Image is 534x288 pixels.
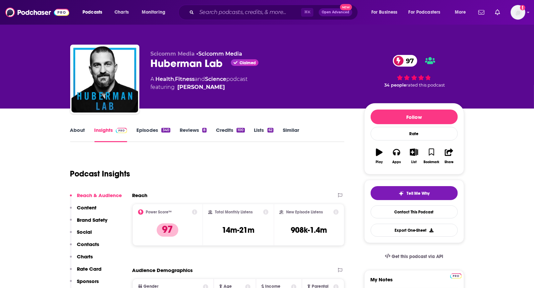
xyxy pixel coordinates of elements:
a: InsightsPodchaser Pro [94,127,127,142]
span: featuring [151,83,248,91]
h2: Power Score™ [146,210,172,214]
h2: Reach [132,192,148,198]
span: 34 people [384,83,406,88]
div: Rate [371,127,458,141]
label: My Notes [371,276,458,288]
button: open menu [78,7,111,18]
div: 62 [267,128,273,133]
span: Scicomm Media [151,51,195,57]
h2: Total Monthly Listens [215,210,253,214]
a: Contact This Podcast [371,205,458,218]
span: Get this podcast via API [392,254,443,259]
button: Social [70,229,92,241]
a: Show notifications dropdown [492,7,503,18]
p: Contacts [77,241,99,247]
div: Share [445,160,453,164]
button: Brand Safety [70,217,108,229]
img: Podchaser Pro [450,273,462,279]
p: Brand Safety [77,217,108,223]
button: open menu [137,7,174,18]
div: 100 [237,128,245,133]
button: Charts [70,253,93,266]
button: open menu [450,7,474,18]
p: Content [77,204,97,211]
a: Reviews8 [180,127,207,142]
a: Get this podcast via API [380,248,449,265]
p: Rate Card [77,266,102,272]
a: Science [205,76,227,82]
span: 97 [400,55,418,67]
button: Contacts [70,241,99,253]
h2: Audience Demographics [132,267,193,273]
input: Search podcasts, credits, & more... [197,7,301,18]
button: Open AdvancedNew [319,8,352,16]
a: Lists62 [254,127,273,142]
span: For Podcasters [409,8,441,17]
a: Pro website [450,272,462,279]
p: Charts [77,253,93,260]
span: Podcasts [83,8,102,17]
button: Bookmark [423,144,440,168]
button: open menu [367,7,406,18]
div: Apps [392,160,401,164]
svg: Add a profile image [520,5,525,10]
button: Follow [371,110,458,124]
span: Logged in as egilfenbaum [511,5,525,20]
h3: 14m-21m [222,225,255,235]
span: Claimed [240,61,256,65]
span: ⌘ K [301,8,313,17]
span: • [197,51,243,57]
img: tell me why sparkle [399,191,404,196]
a: Health [156,76,174,82]
span: rated this podcast [406,83,445,88]
button: Apps [388,144,405,168]
button: Show profile menu [511,5,525,20]
div: Bookmark [424,160,439,164]
div: 97 34 peoplerated this podcast [364,51,464,92]
h1: Podcast Insights [70,169,130,179]
span: More [455,8,466,17]
p: 97 [157,223,178,237]
button: Content [70,204,97,217]
a: Charts [110,7,133,18]
div: Play [376,160,383,164]
button: Reach & Audience [70,192,122,204]
div: List [412,160,417,164]
img: Podchaser Pro [116,128,127,133]
div: 8 [202,128,207,133]
button: List [405,144,423,168]
img: Podchaser - Follow, Share and Rate Podcasts [5,6,69,19]
a: Credits100 [216,127,245,142]
span: Monitoring [142,8,165,17]
div: A podcast [151,75,248,91]
p: Social [77,229,92,235]
a: Similar [283,127,299,142]
a: Episodes340 [136,127,170,142]
div: [PERSON_NAME] [178,83,225,91]
img: Huberman Lab [72,46,138,113]
span: Tell Me Why [407,191,430,196]
div: 340 [161,128,170,133]
p: Sponsors [77,278,99,284]
h3: 908k-1.4m [291,225,327,235]
button: tell me why sparkleTell Me Why [371,186,458,200]
button: Rate Card [70,266,102,278]
button: open menu [404,7,450,18]
span: , [174,76,175,82]
img: User Profile [511,5,525,20]
a: About [70,127,85,142]
span: New [340,4,352,10]
div: Search podcasts, credits, & more... [185,5,364,20]
span: For Business [371,8,398,17]
p: Reach & Audience [77,192,122,198]
span: Open Advanced [322,11,349,14]
a: Scicomm Media [199,51,243,57]
a: Show notifications dropdown [476,7,487,18]
button: Export One-Sheet [371,224,458,237]
span: Charts [114,8,129,17]
button: Share [440,144,457,168]
a: 97 [393,55,418,67]
span: and [195,76,205,82]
